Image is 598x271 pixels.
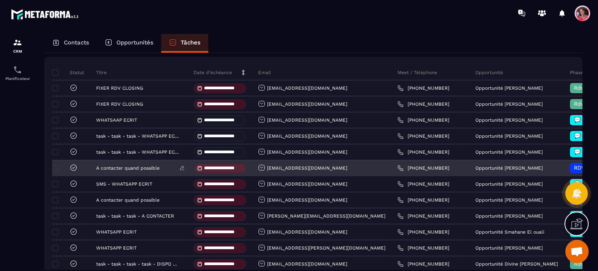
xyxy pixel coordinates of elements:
p: Opportunité [PERSON_NAME] [475,101,543,107]
div: Ouvrir le chat [565,240,589,263]
p: task - task - task - task - DISPO QUAND POUR CLOSING? [96,261,179,267]
p: FIXER RDV CLOSING [96,101,143,107]
p: Opportunité [PERSON_NAME] [475,165,543,171]
p: A contacter quand possible [96,197,160,203]
p: Opportunité [PERSON_NAME] [475,117,543,123]
p: Contacts [64,39,89,46]
a: [PHONE_NUMBER] [397,133,449,139]
a: formationformationCRM [2,32,33,59]
a: [PHONE_NUMBER] [397,261,449,267]
a: [PHONE_NUMBER] [397,117,449,123]
p: Planificateur [2,76,33,81]
a: [PHONE_NUMBER] [397,165,449,171]
p: task - task - task - WHATSAPP ECRIT [96,133,179,139]
p: Opportunité [PERSON_NAME] [475,197,543,203]
p: WHATSAPP ECRIT [96,229,137,235]
a: Contacts [44,34,97,53]
a: [PHONE_NUMBER] [397,101,449,107]
p: Opportunité Smahane El ouali [475,229,544,235]
p: Tâches [181,39,201,46]
p: Opportunité [PERSON_NAME] [475,213,543,219]
a: [PHONE_NUMBER] [397,229,449,235]
p: Opportunité Divine [PERSON_NAME] [475,261,558,267]
p: Phase [570,69,583,76]
p: WHATSAPP ECRIT [96,245,137,251]
a: Tâches [161,34,208,53]
a: [PHONE_NUMBER] [397,197,449,203]
a: [PHONE_NUMBER] [397,181,449,187]
a: [PHONE_NUMBER] [397,149,449,155]
a: schedulerschedulerPlanificateur [2,59,33,87]
p: Opportunité [PERSON_NAME] [475,133,543,139]
p: task - task - task - A CONTACTER [96,213,174,219]
img: scheduler [13,65,22,74]
p: Opportunité [PERSON_NAME] [475,245,543,251]
p: Date d’échéance [193,69,232,76]
p: CRM [2,49,33,53]
a: [PHONE_NUMBER] [397,213,449,219]
img: logo [11,7,81,21]
p: Opportunité [PERSON_NAME] [475,85,543,91]
p: Meet / Téléphone [397,69,437,76]
p: Opportunité [475,69,503,76]
a: [PHONE_NUMBER] [397,85,449,91]
p: Titre [96,69,107,76]
p: Email [258,69,271,76]
p: Opportunité [PERSON_NAME] [475,181,543,187]
p: Opportunités [116,39,153,46]
p: WHATSAAP ECRIT [96,117,137,123]
p: FIXER RDV CLOSING [96,85,143,91]
img: formation [13,38,22,47]
p: SMS - WHATSAPP ECRIT [96,181,152,187]
a: Opportunités [97,34,161,53]
p: A contacter quand possible [96,165,160,171]
p: Statut [54,69,84,76]
a: [PHONE_NUMBER] [397,245,449,251]
p: task - task - task - WHATSAPP ECRIT [96,149,179,155]
p: Opportunité [PERSON_NAME] [475,149,543,155]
